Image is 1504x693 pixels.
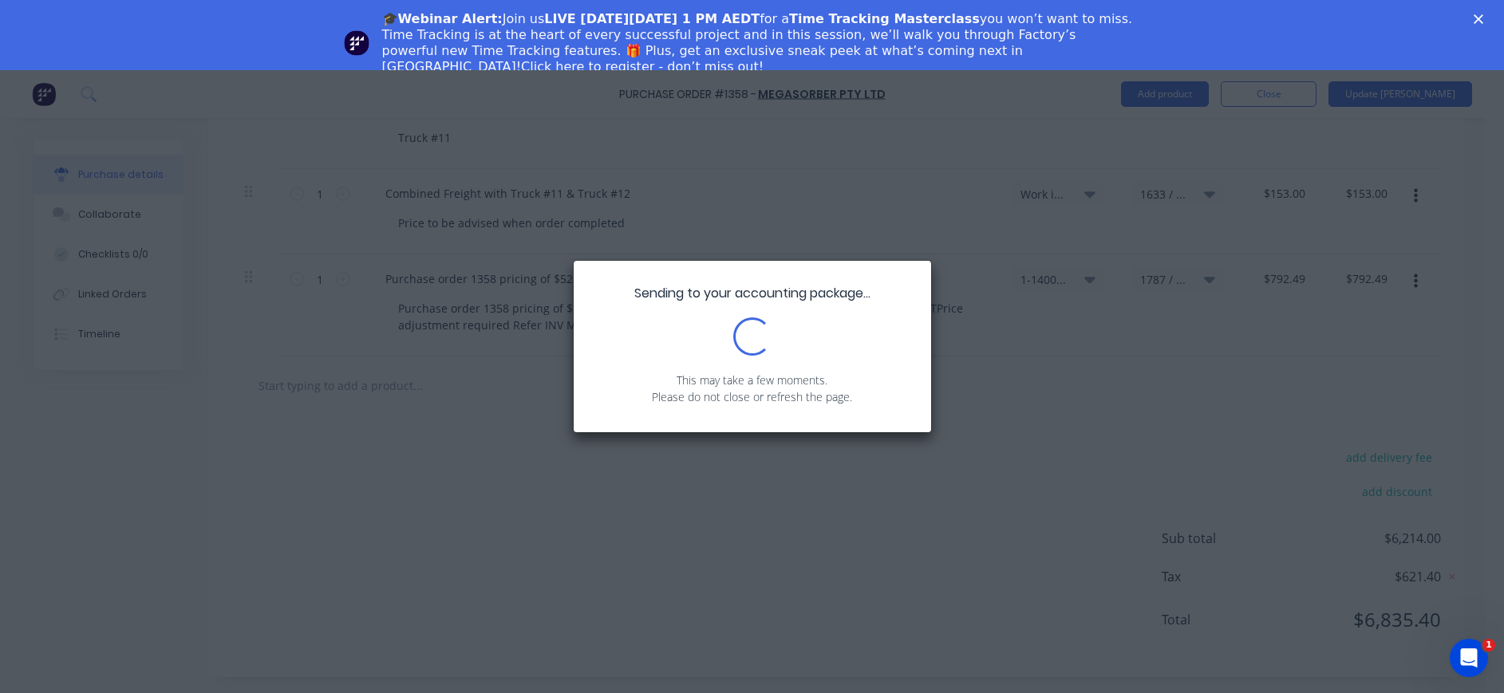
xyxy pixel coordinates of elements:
[634,284,870,302] span: Sending to your accounting package...
[789,11,980,26] b: Time Tracking Masterclass
[344,30,369,56] img: Profile image for Team
[1450,639,1488,677] iframe: Intercom live chat
[598,388,907,405] p: Please do not close or refresh the page.
[544,11,760,26] b: LIVE [DATE][DATE] 1 PM AEDT
[382,11,503,26] b: 🎓Webinar Alert:
[521,59,764,74] a: Click here to register - don’t miss out!
[1482,639,1495,652] span: 1
[1474,14,1490,24] div: Close
[598,372,907,388] p: This may take a few moments.
[382,11,1135,75] div: Join us for a you won’t want to miss. Time Tracking is at the heart of every successful project a...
